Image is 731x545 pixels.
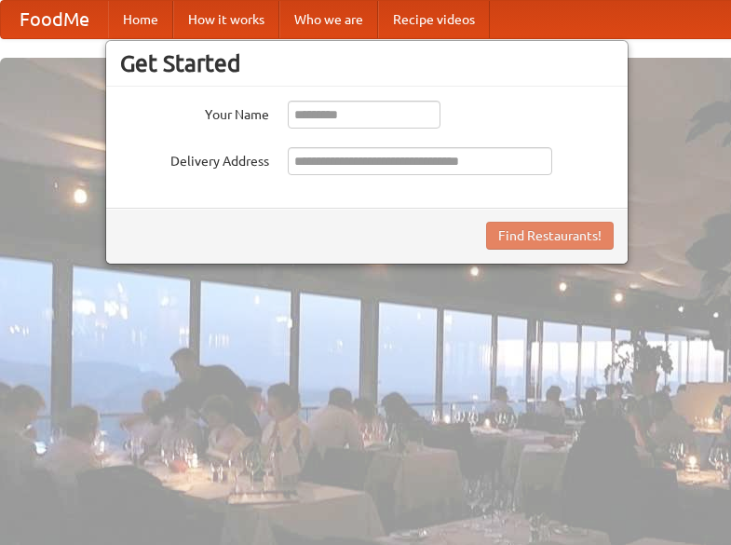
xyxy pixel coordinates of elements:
[120,101,269,124] label: Your Name
[120,147,269,170] label: Delivery Address
[1,1,108,38] a: FoodMe
[486,222,614,250] button: Find Restaurants!
[279,1,378,38] a: Who we are
[120,49,614,77] h3: Get Started
[173,1,279,38] a: How it works
[108,1,173,38] a: Home
[378,1,490,38] a: Recipe videos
